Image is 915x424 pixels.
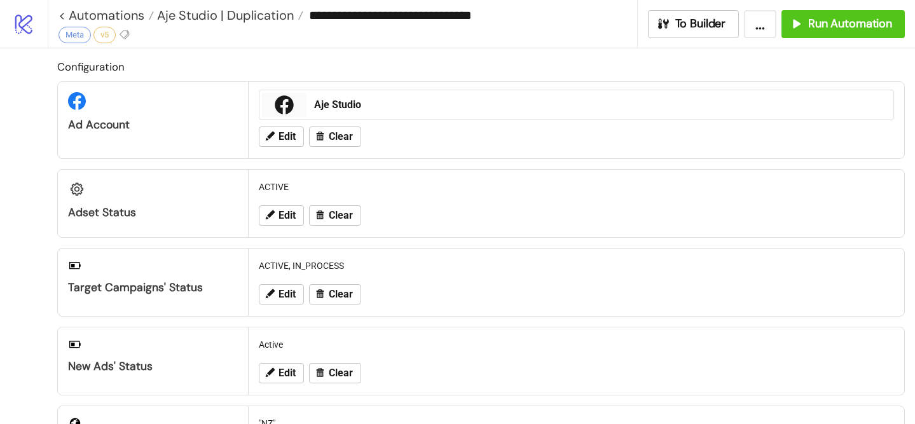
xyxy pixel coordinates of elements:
[329,289,353,300] span: Clear
[329,131,353,142] span: Clear
[68,205,238,220] div: Adset Status
[648,10,740,38] button: To Builder
[57,58,905,75] h2: Configuration
[259,127,304,147] button: Edit
[254,254,899,278] div: ACTIVE, IN_PROCESS
[254,175,899,199] div: ACTIVE
[279,367,296,379] span: Edit
[329,210,353,221] span: Clear
[254,332,899,357] div: Active
[259,363,304,383] button: Edit
[309,127,361,147] button: Clear
[808,17,892,31] span: Run Automation
[329,367,353,379] span: Clear
[279,289,296,300] span: Edit
[309,363,361,383] button: Clear
[309,205,361,226] button: Clear
[93,27,116,43] div: v5
[154,7,294,24] span: Aje Studio | Duplication
[279,210,296,221] span: Edit
[675,17,726,31] span: To Builder
[259,205,304,226] button: Edit
[154,9,303,22] a: Aje Studio | Duplication
[58,27,91,43] div: Meta
[259,284,304,304] button: Edit
[744,10,776,38] button: ...
[314,98,886,112] div: Aje Studio
[58,9,154,22] a: < Automations
[781,10,905,38] button: Run Automation
[68,359,238,374] div: New Ads' Status
[279,131,296,142] span: Edit
[68,280,238,295] div: Target Campaigns' Status
[309,284,361,304] button: Clear
[68,118,238,132] div: Ad Account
